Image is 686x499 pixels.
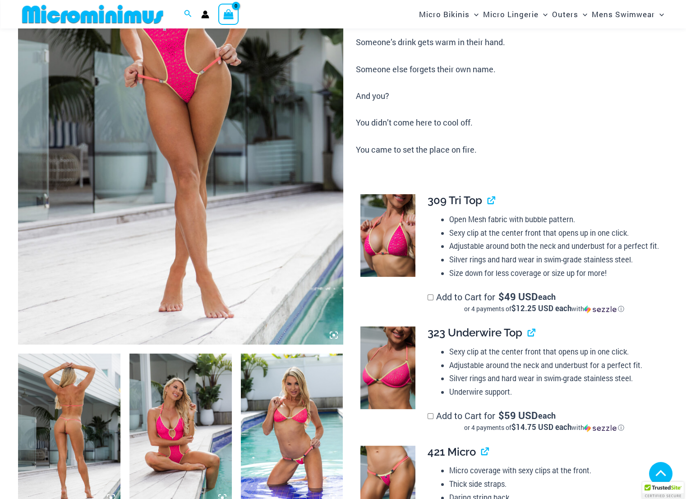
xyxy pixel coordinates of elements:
span: 323 Underwire Top [428,326,522,339]
img: Bubble Mesh Highlight Pink 323 Top [360,326,415,409]
a: View Shopping Cart, empty [218,4,239,24]
a: Search icon link [184,9,192,20]
span: $12.25 USD each [511,303,571,313]
a: Micro BikinisMenu ToggleMenu Toggle [417,3,481,26]
li: Open Mesh fabric with bubble pattern. [449,213,661,226]
div: or 4 payments of$12.25 USD eachwithSezzle Click to learn more about Sezzle [428,304,661,313]
div: or 4 payments of with [428,423,661,432]
span: each [538,411,556,420]
div: TrustedSite Certified [642,482,684,499]
span: $14.75 USD each [511,422,571,432]
a: Micro LingerieMenu ToggleMenu Toggle [481,3,550,26]
nav: Site Navigation [415,1,668,27]
label: Add to Cart for [428,410,661,432]
span: Menu Toggle [470,3,479,26]
span: Menu Toggle [578,3,587,26]
span: each [538,292,556,301]
li: Sexy clip at the center front that opens up in one click. [449,226,661,240]
div: or 4 payments of$14.75 USD eachwithSezzle Click to learn more about Sezzle [428,423,661,432]
li: Adjustable around the neck and underbust for a perfect fit. [449,359,661,372]
img: Sezzle [584,424,617,432]
li: Sexy clip at the center front that opens up in one click. [449,345,661,359]
li: Thick side straps. [449,477,661,491]
div: or 4 payments of with [428,304,661,313]
img: MM SHOP LOGO FLAT [18,4,167,24]
span: $ [498,409,504,422]
li: Micro coverage with sexy clips at the front. [449,464,661,477]
span: 49 USD [498,292,537,301]
span: Outers [552,3,578,26]
li: Silver rings and hard wear in swim-grade stainless steel. [449,372,661,385]
li: Size down for less coverage or size up for more! [449,266,661,280]
li: Adjustable around both the neck and underbust for a perfect fit. [449,239,661,253]
img: Sezzle [584,305,617,313]
span: 309 Tri Top [428,194,482,207]
span: Menu Toggle [655,3,664,26]
span: Mens Swimwear [592,3,655,26]
span: $ [498,290,504,303]
a: OutersMenu ToggleMenu Toggle [550,3,589,26]
span: 421 Micro [428,445,476,458]
span: Micro Lingerie [483,3,539,26]
input: Add to Cart for$49 USD eachor 4 payments of$12.25 USD eachwithSezzle Click to learn more about Se... [428,294,433,300]
a: Account icon link [201,10,209,19]
span: Micro Bikinis [419,3,470,26]
img: Bubble Mesh Highlight Pink 309 Top [360,194,415,277]
span: Menu Toggle [539,3,548,26]
span: 59 USD [498,411,537,420]
li: Underwire support. [449,385,661,399]
a: Mens SwimwearMenu ToggleMenu Toggle [589,3,666,26]
label: Add to Cart for [428,291,661,313]
input: Add to Cart for$59 USD eachor 4 payments of$14.75 USD eachwithSezzle Click to learn more about Se... [428,413,433,419]
li: Silver rings and hard wear in swim-grade stainless steel. [449,253,661,266]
